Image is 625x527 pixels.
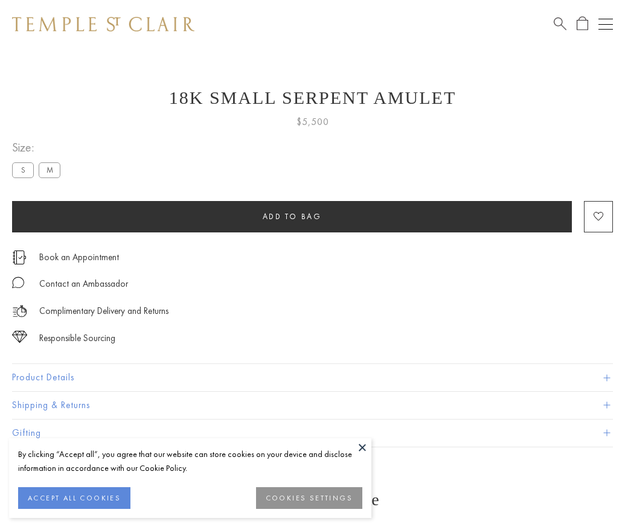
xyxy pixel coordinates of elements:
[598,17,613,31] button: Open navigation
[39,276,128,292] div: Contact an Ambassador
[577,16,588,31] a: Open Shopping Bag
[12,138,65,158] span: Size:
[12,392,613,419] button: Shipping & Returns
[12,331,27,343] img: icon_sourcing.svg
[554,16,566,31] a: Search
[12,88,613,108] h1: 18K Small Serpent Amulet
[256,487,362,509] button: COOKIES SETTINGS
[12,251,27,264] img: icon_appointment.svg
[12,17,194,31] img: Temple St. Clair
[18,487,130,509] button: ACCEPT ALL COOKIES
[12,364,613,391] button: Product Details
[12,162,34,177] label: S
[12,201,572,232] button: Add to bag
[12,276,24,289] img: MessageIcon-01_2.svg
[39,331,115,346] div: Responsible Sourcing
[263,211,322,222] span: Add to bag
[39,251,119,264] a: Book an Appointment
[296,114,329,130] span: $5,500
[12,420,613,447] button: Gifting
[39,162,60,177] label: M
[12,304,27,319] img: icon_delivery.svg
[39,304,168,319] p: Complimentary Delivery and Returns
[18,447,362,475] div: By clicking “Accept all”, you agree that our website can store cookies on your device and disclos...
